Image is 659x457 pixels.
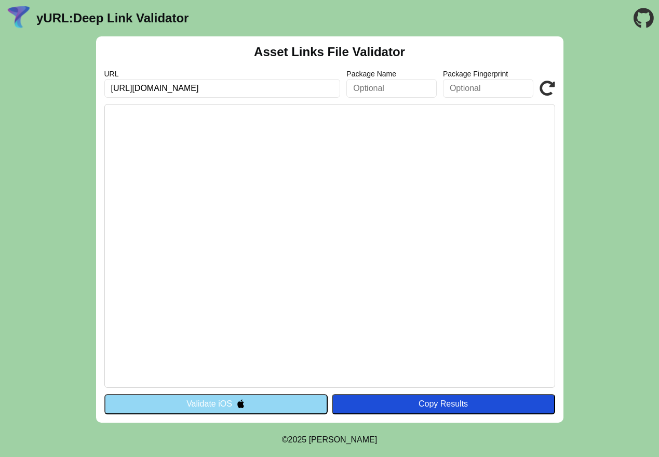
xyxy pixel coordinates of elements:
input: Optional [346,79,437,98]
img: yURL Logo [5,5,32,32]
button: Validate iOS [104,394,328,414]
h2: Asset Links File Validator [254,45,405,59]
img: appleIcon.svg [236,399,245,408]
a: yURL:Deep Link Validator [36,11,189,25]
span: 2025 [288,435,307,444]
a: Michael Ibragimchayev's Personal Site [309,435,378,444]
footer: © [282,423,377,457]
input: Required [104,79,341,98]
div: Copy Results [337,399,550,409]
input: Optional [443,79,533,98]
button: Copy Results [332,394,555,414]
label: URL [104,70,341,78]
label: Package Fingerprint [443,70,533,78]
label: Package Name [346,70,437,78]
